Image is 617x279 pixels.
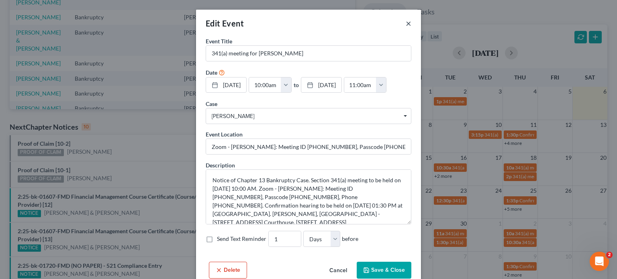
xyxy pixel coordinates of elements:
[344,77,376,93] input: -- : --
[206,77,246,93] a: [DATE]
[206,46,411,61] input: Enter event name...
[212,112,405,120] span: [PERSON_NAME]
[606,252,613,258] span: 2
[206,130,243,138] label: Event Location
[294,81,299,89] label: to
[217,235,266,243] label: Send Text Reminder
[209,262,247,279] button: Delete
[249,77,281,93] input: -- : --
[301,77,341,93] a: [DATE]
[269,231,301,246] input: --
[206,68,217,77] label: Date
[206,108,411,124] span: Select box activate
[406,18,411,28] button: ×
[590,252,609,271] iframe: Intercom live chat
[342,235,358,243] span: before
[206,161,235,169] label: Description
[206,139,411,154] input: Enter location...
[357,262,411,279] button: Save & Close
[323,263,353,279] button: Cancel
[206,38,232,45] span: Event Title
[206,18,244,28] span: Edit Event
[206,100,217,108] label: Case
